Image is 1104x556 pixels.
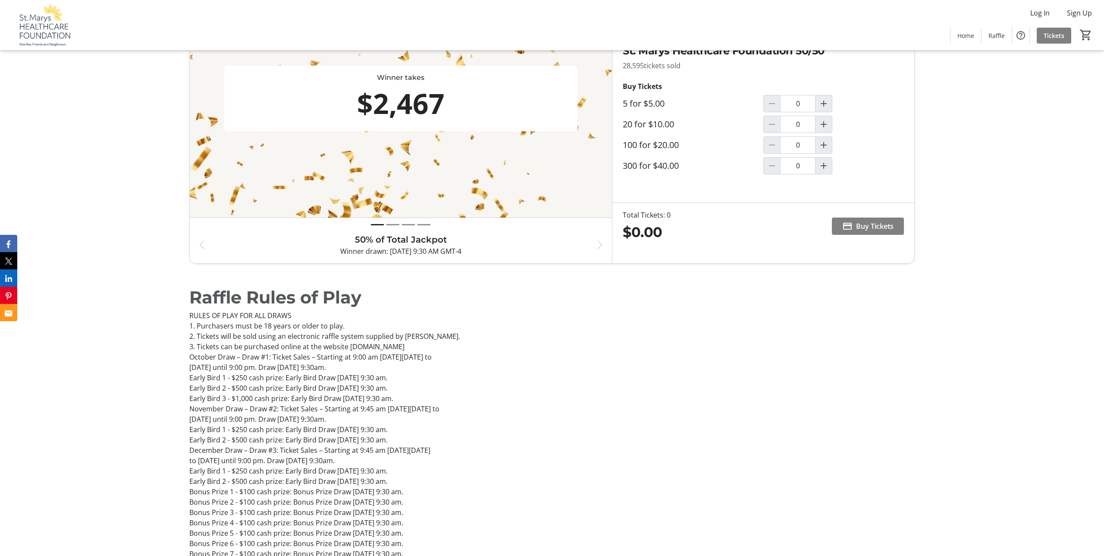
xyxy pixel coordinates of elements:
p: Early Bird 1 - $250 cash prize: Early Bird Draw [DATE] 9:30 am. [189,373,915,383]
img: St. Marys Healthcare Foundation's Logo [5,3,82,47]
button: Buy Tickets [832,218,904,235]
p: Bonus Prize 2 - $100 cash prize: Bonus Prize Draw [DATE] 9:30 am. [189,497,915,507]
button: Draw 1 [371,220,384,230]
p: 28,595 tickets sold [623,60,904,71]
span: Sign Up [1067,8,1092,18]
a: Raffle [982,28,1012,44]
p: Early Bird 1 - $250 cash prize: Early Bird Draw [DATE] 9:30 am. [189,424,915,435]
span: Raffle [988,31,1005,40]
span: Buy Tickets [856,221,894,231]
p: Winner drawn: [DATE] 9:30 AM GMT-4 [214,246,588,256]
p: Early Bird 3 - $1,000 cash prize: Early Bird Draw [DATE] 9:30 am. [189,393,915,404]
button: Increment by one [815,158,832,174]
a: Tickets [1037,28,1071,44]
p: Bonus Prize 4 - $100 cash prize: Bonus Prize Draw [DATE] 9:30 am. [189,518,915,528]
p: [DATE] until 9:00 pm. Draw [DATE] 9:30am. [189,362,915,373]
label: 20 for $10.00 [623,119,674,130]
p: Bonus Prize 3 - $100 cash prize: Bonus Prize Draw [DATE] 9:30 am. [189,507,915,518]
p: Early Bird 1 - $250 cash prize: Early Bird Draw [DATE] 9:30 am. [189,466,915,476]
p: 1. Purchasers must be 18 years or older to play. [189,321,915,331]
h3: 50% of Total Jackpot [214,233,588,246]
button: Draw 2 [386,220,399,230]
strong: Buy Tickets [623,82,662,91]
p: 2. Tickets will be sold using an electronic raffle system supplied by [PERSON_NAME]. [189,331,915,341]
button: Increment by one [815,137,832,153]
span: Log In [1030,8,1050,18]
div: Winner takes [228,73,574,83]
div: $2,467 [228,83,574,124]
p: Bonus Prize 1 - $100 cash prize: Bonus Prize Draw [DATE] 9:30 am. [189,486,915,497]
p: November Draw – Draw #2: Ticket Sales – Starting at 9:45 am [DATE][DATE] to [189,404,915,414]
button: Log In [1023,6,1057,20]
p: to [DATE] until 9:00 pm. Draw [DATE] 9:30am. [189,455,915,466]
p: Early Bird 2 - $500 cash prize: Early Bird Draw [DATE] 9:30 am. [189,383,915,393]
label: 5 for $5.00 [623,98,665,109]
button: Help [1012,27,1029,44]
p: Early Bird 2 - $500 cash prize: Early Bird Draw [DATE] 9:30 am. [189,476,915,486]
div: $0.00 [623,222,671,243]
p: RULES OF PLAY FOR ALL DRAWS [189,310,915,321]
p: Bonus Prize 5 - $100 cash prize: Bonus Prize Draw [DATE] 9:30 am. [189,528,915,538]
button: Draw 3 [402,220,415,230]
span: Tickets [1044,31,1064,40]
button: Increment by one [815,116,832,133]
div: Raffle Rules of Play [189,284,915,310]
p: October Draw – Draw #1: Ticket Sales – Starting at 9:00 am [DATE][DATE] to [189,352,915,362]
p: 3. Tickets can be purchased online at the website [DOMAIN_NAME] [189,341,915,352]
h2: St. Marys Healthcare Foundation 50/50 [623,43,904,59]
p: December Draw – Draw #3: Ticket Sales – Starting at 9:45 am [DATE][DATE] [189,445,915,455]
button: Increment by one [815,95,832,112]
span: Home [957,31,974,40]
label: 300 for $40.00 [623,161,679,171]
button: Cart [1078,27,1094,43]
a: Home [950,28,981,44]
p: Bonus Prize 6 - $100 cash prize: Bonus Prize Draw [DATE] 9:30 am. [189,538,915,549]
button: Draw 4 [417,220,430,230]
label: 100 for $20.00 [623,140,679,150]
p: [DATE] until 9:00 pm. Draw [DATE] 9:30am. [189,414,915,424]
p: Early Bird 2 - $500 cash prize: Early Bird Draw [DATE] 9:30 am. [189,435,915,445]
button: Sign Up [1060,6,1099,20]
div: Total Tickets: 0 [623,210,671,220]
